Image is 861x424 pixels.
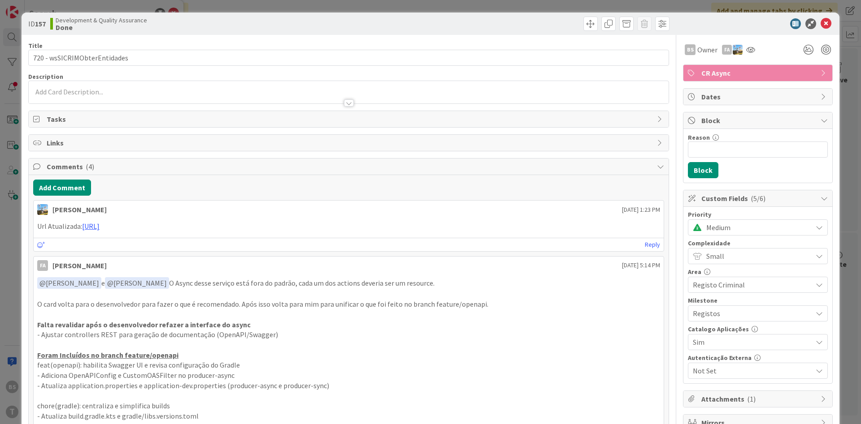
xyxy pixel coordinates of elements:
span: Owner [697,44,717,55]
span: ID [28,18,46,29]
span: Small [706,250,808,262]
span: Block [701,115,816,126]
img: DG [37,204,48,215]
div: [PERSON_NAME] [52,204,107,215]
span: Comments [47,161,652,172]
span: @ [39,278,46,287]
span: [DATE] 5:14 PM [622,261,660,270]
span: @ [107,278,113,287]
p: feat(openapi): habilita Swagger UI e revisa configuração do Gradle [37,360,660,370]
input: type card name here... [28,50,669,66]
span: Description [28,73,63,81]
b: 157 [35,19,46,28]
div: BS [685,44,696,55]
p: - Atualiza application.properties e application-dev.properties (producer-async e producer-sync) [37,381,660,391]
b: Done [56,24,147,31]
img: DG [733,45,743,55]
span: ( 1 ) [747,394,756,403]
div: FA [37,260,48,271]
label: Reason [688,133,710,141]
span: Medium [706,221,808,234]
span: ( 4 ) [86,162,94,171]
span: Development & Quality Assurance [56,17,147,24]
span: Dates [701,91,816,102]
p: chore(gradle): centraliza e simplifica builds [37,401,660,411]
span: Registo Criminal [693,278,808,291]
span: Attachments [701,394,816,404]
span: Sim [693,336,808,348]
div: Priority [688,211,828,218]
button: Add Comment [33,180,91,196]
a: Reply [645,239,660,250]
div: Area [688,269,828,275]
a: [URL] [82,222,100,231]
p: - Adiciona OpenAPIConfig e CustomOASFilter no producer-async [37,370,660,381]
div: Complexidade [688,240,828,246]
div: Catalogo Aplicações [688,326,828,332]
div: [PERSON_NAME] [52,260,107,271]
span: Custom Fields [701,193,816,204]
span: Tasks [47,114,652,124]
div: Milestone [688,297,828,304]
button: Block [688,162,718,178]
span: [PERSON_NAME] [107,278,167,287]
p: e O Async desse serviço está fora do padrão, cada um dos actions deveria ser um resource. [37,277,660,289]
label: Title [28,42,43,50]
span: [DATE] 1:23 PM [622,205,660,214]
span: Registos [693,307,808,320]
div: FA [722,45,732,55]
span: [PERSON_NAME] [39,278,99,287]
u: Foram Incluídos no branch feature/openapi [37,351,178,360]
strong: Falta revalidar após o desenvolvedor refazer a interface do async [37,320,251,329]
p: - Atualiza build.gradle.kts e gradle/libs.versions.toml [37,411,660,421]
span: CR Async [701,68,816,78]
p: O card volta para o desenvolvedor para fazer o que é recomendado. Após isso volta para mim para u... [37,299,660,309]
span: Links [47,137,652,148]
p: - Ajustar controllers REST para geração de documentação (OpenAPI/Swagger) [37,330,660,340]
span: ( 5/6 ) [751,194,765,203]
p: Url Atualizada: [37,221,660,231]
div: Autenticação Externa [688,355,828,361]
span: Not Set [693,364,808,377]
